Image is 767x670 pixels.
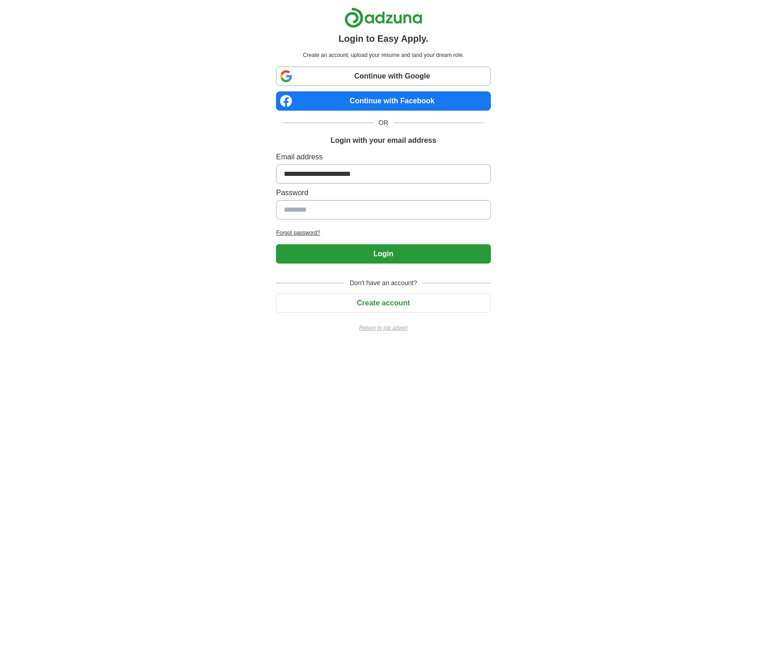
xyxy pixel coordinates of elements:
[278,51,489,59] p: Create an account, upload your resume and land your dream role.
[276,152,491,163] label: Email address
[373,118,394,128] span: OR
[276,91,491,111] a: Continue with Facebook
[276,299,491,307] a: Create account
[344,7,423,28] img: Adzuna logo
[276,67,491,86] a: Continue with Google
[276,229,491,237] a: Forgot password?
[276,244,491,264] button: Login
[276,293,491,313] button: Create account
[276,187,491,198] label: Password
[338,32,429,45] h1: Login to Easy Apply.
[344,278,423,288] span: Don't have an account?
[276,324,491,332] a: Return to job advert
[331,135,436,146] h1: Login with your email address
